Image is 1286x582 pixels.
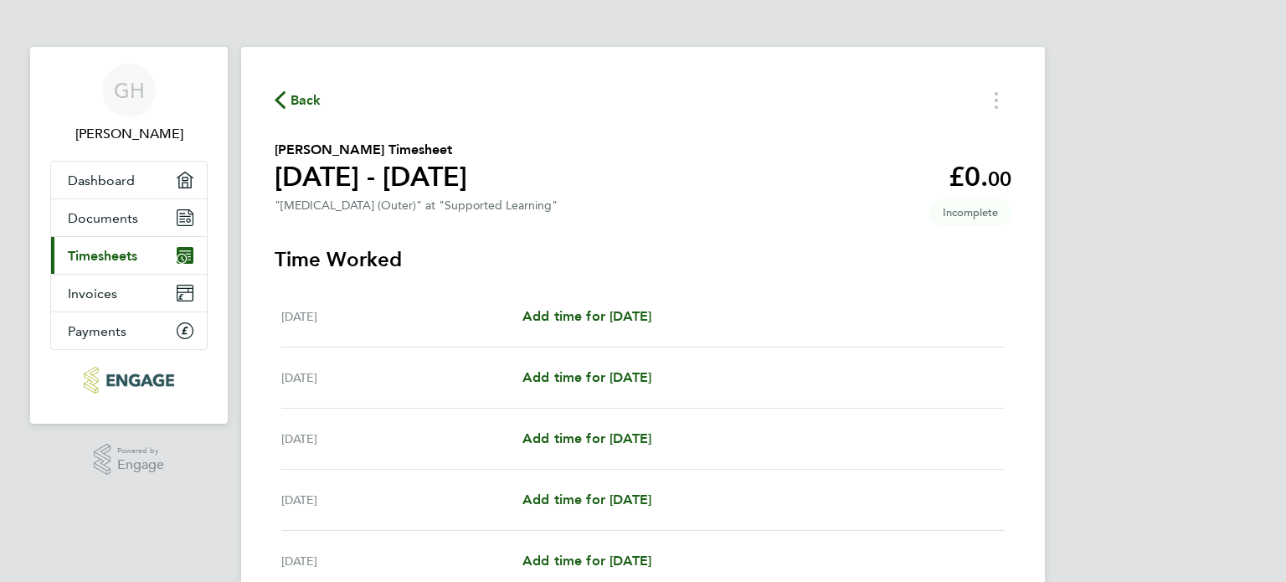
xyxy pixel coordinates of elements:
[522,369,651,385] span: Add time for [DATE]
[522,368,651,388] a: Add time for [DATE]
[522,306,651,327] a: Add time for [DATE]
[522,429,651,449] a: Add time for [DATE]
[291,90,321,111] span: Back
[281,551,522,571] div: [DATE]
[275,140,467,160] h2: [PERSON_NAME] Timesheet
[51,199,207,236] a: Documents
[50,124,208,144] span: Gemma Hoare
[68,323,126,339] span: Payments
[929,198,1011,226] span: This timesheet is Incomplete.
[68,173,135,188] span: Dashboard
[30,47,228,424] nav: Main navigation
[84,367,173,394] img: blackstonerecruitment-logo-retina.png
[522,492,651,507] span: Add time for [DATE]
[51,237,207,274] a: Timesheets
[50,367,208,394] a: Go to home page
[522,430,651,446] span: Add time for [DATE]
[50,64,208,144] a: GH[PERSON_NAME]
[281,490,522,510] div: [DATE]
[275,246,1011,273] h3: Time Worked
[68,210,138,226] span: Documents
[988,167,1011,191] span: 00
[51,162,207,198] a: Dashboard
[51,275,207,312] a: Invoices
[117,458,164,472] span: Engage
[522,551,651,571] a: Add time for [DATE]
[275,198,558,213] div: "[MEDICAL_DATA] (Outer)" at "Supported Learning"
[522,308,651,324] span: Add time for [DATE]
[275,90,321,111] button: Back
[275,160,467,193] h1: [DATE] - [DATE]
[114,80,145,101] span: GH
[522,553,651,569] span: Add time for [DATE]
[68,248,137,264] span: Timesheets
[281,368,522,388] div: [DATE]
[281,306,522,327] div: [DATE]
[281,429,522,449] div: [DATE]
[94,444,165,476] a: Powered byEngage
[981,87,1011,113] button: Timesheets Menu
[51,312,207,349] a: Payments
[522,490,651,510] a: Add time for [DATE]
[68,286,117,301] span: Invoices
[949,161,1011,193] app-decimal: £0.
[117,444,164,458] span: Powered by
